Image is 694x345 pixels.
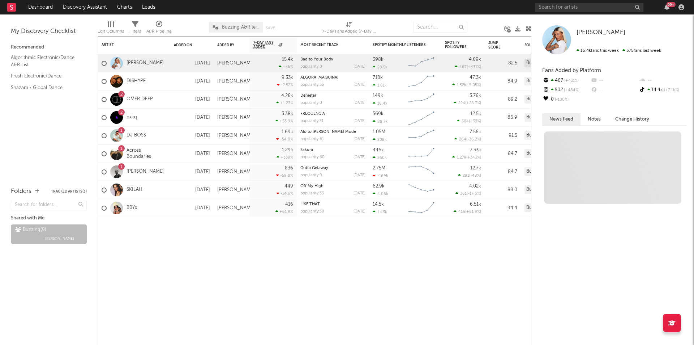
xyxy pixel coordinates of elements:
a: SKILAH [127,187,142,193]
div: [DATE] [174,95,210,104]
div: 208k [373,137,387,142]
a: Demeter [300,94,316,98]
div: FREQUÊNCIA [300,112,365,116]
div: -- [639,76,687,85]
a: OMER DEEP [127,96,153,102]
div: -54.8 % [276,137,293,142]
div: Buzzing (9) [524,77,553,85]
a: DJ BOSS [127,132,146,139]
div: ( ) [452,155,481,160]
div: -- [590,76,638,85]
div: A&R Pipeline [146,18,172,39]
input: Search for artists [535,3,643,12]
div: [DATE] [174,113,210,122]
div: Gotta Getaway [300,166,365,170]
div: Buzzing (9) [524,185,553,194]
a: Sakura [300,148,313,152]
div: [DATE] [174,204,210,213]
div: +53.9 % [275,119,293,123]
div: 94.4 [488,204,517,213]
span: 291 [463,174,469,178]
a: Alô to [PERSON_NAME] Mode [300,130,356,134]
div: 88.7k [373,119,388,124]
span: +343 % [467,156,480,160]
div: Edit Columns [98,18,124,39]
div: 82.5 [488,59,517,68]
a: bxkq [127,114,137,121]
a: Off My High [300,184,324,188]
div: 12.5k [470,112,481,116]
span: -5.05 % [467,83,480,87]
button: Tracked Artists(3) [51,190,87,193]
div: [DATE] [354,173,365,177]
a: Algorithmic Electronic/Dance A&R List [11,54,80,68]
div: [DATE] [174,131,210,140]
span: [PERSON_NAME] [577,29,625,35]
div: Buzzing (9) [524,131,553,140]
a: Buzzing(9)[PERSON_NAME] [11,224,87,244]
a: Fresh Electronic/Dance [11,72,80,80]
div: 86.9 [488,113,517,122]
div: [PERSON_NAME] [217,151,254,157]
div: [PERSON_NAME] [217,97,254,102]
div: 398k [373,57,384,62]
svg: Chart title [405,163,438,181]
a: Gotta Getaway [300,166,328,170]
span: +7.1k % [663,88,679,92]
div: Folders [11,187,31,196]
div: [PERSON_NAME] [217,60,254,66]
div: popularity: 33 [300,192,324,195]
a: DISHYPE [127,78,146,84]
svg: Chart title [405,127,438,145]
div: [DATE] [354,210,365,214]
div: 99 + [667,2,676,7]
div: 569k [373,112,384,116]
span: +61.9 % [466,210,480,214]
div: 9.33k [282,75,293,80]
div: [DATE] [354,65,365,69]
svg: Chart title [405,91,438,109]
div: popularity: 9 [300,173,322,177]
div: Buzzing (9) [524,59,553,67]
span: 224 [458,101,465,105]
div: My Discovery Checklist [11,27,87,36]
div: 3.38k [282,112,293,116]
div: [DATE] [354,101,365,105]
div: ( ) [455,64,481,69]
div: LIKE THAT [300,202,365,206]
input: Search... [413,22,467,33]
span: 416 [458,210,465,214]
div: +61.9 % [275,209,293,214]
div: popularity: 60 [300,155,325,159]
div: [DATE] [354,137,365,141]
div: 14.5k [373,202,384,207]
div: 4.08k [373,192,388,196]
span: 1.52k [457,83,466,87]
div: 149k [373,93,383,98]
div: Buzzing ( 9 ) [15,226,46,234]
div: 7-Day Fans Added (7-Day Fans Added) [322,27,376,36]
div: 260k [373,155,387,160]
div: Sakura [300,148,365,152]
span: 504 [462,119,469,123]
div: 89.2 [488,95,517,104]
a: ALGORA [MAQUINA] [300,76,338,80]
div: Demeter [300,94,365,98]
a: BBYx [127,205,137,211]
div: ( ) [454,101,481,105]
div: [DATE] [174,186,210,194]
div: +1.23 % [276,101,293,105]
div: -59.8 % [276,173,293,178]
a: Bad to Your Body [300,58,333,62]
span: Fans Added by Platform [542,68,601,73]
div: 88.0 [488,186,517,194]
span: -100 % [554,98,569,102]
div: 16.4k [373,101,387,106]
div: 84.9 [488,77,517,86]
div: popularity: 0 [300,65,322,69]
button: Change History [608,113,656,125]
button: Notes [581,113,608,125]
div: [DATE] [354,83,365,87]
a: [PERSON_NAME] [127,169,164,175]
div: 1.61k [373,83,387,88]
